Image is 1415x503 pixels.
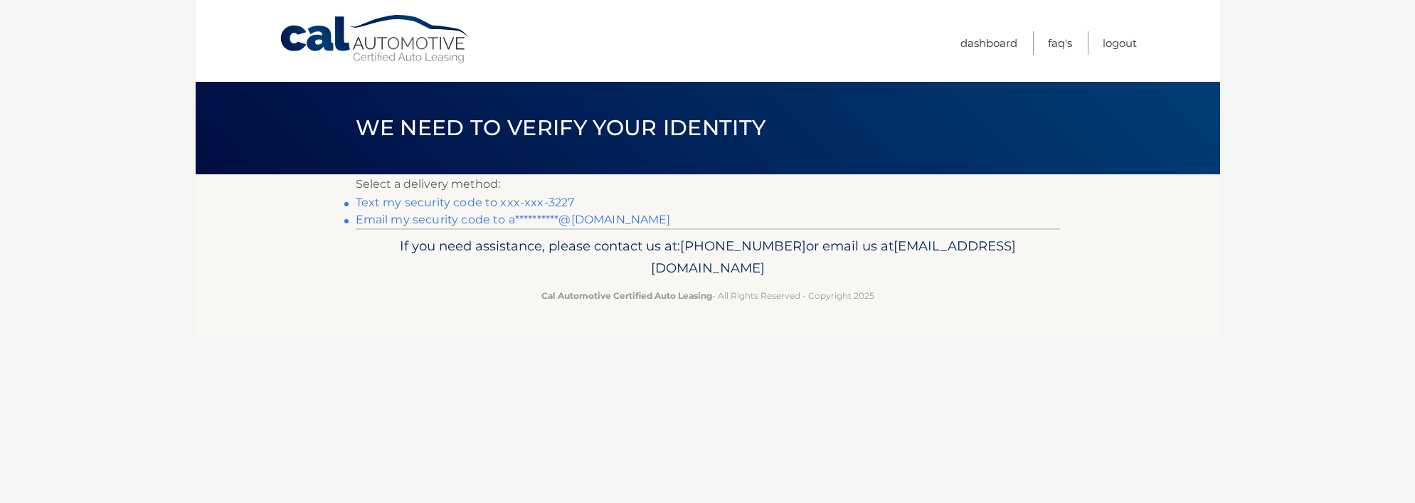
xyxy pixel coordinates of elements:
a: Dashboard [960,31,1017,55]
a: Cal Automotive [279,14,471,65]
a: Text my security code to xxx-xxx-3227 [356,196,575,209]
p: - All Rights Reserved - Copyright 2025 [365,288,1051,303]
a: Email my security code to a**********@[DOMAIN_NAME] [356,213,671,226]
a: Logout [1103,31,1137,55]
p: Select a delivery method: [356,174,1060,194]
span: [PHONE_NUMBER] [680,238,806,254]
strong: Cal Automotive Certified Auto Leasing [541,290,712,301]
span: We need to verify your identity [356,115,766,141]
a: FAQ's [1048,31,1072,55]
p: If you need assistance, please contact us at: or email us at [365,235,1051,280]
